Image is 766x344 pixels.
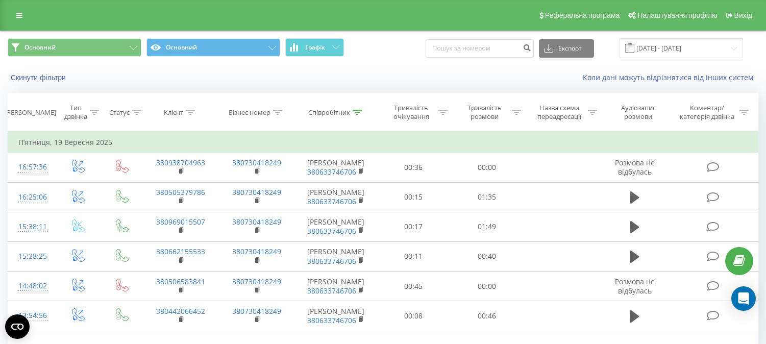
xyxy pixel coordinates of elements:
a: 380633746706 [307,286,356,296]
div: Співробітник [308,108,350,117]
span: Розмова не відбулась [615,277,655,296]
div: 14:48:02 [18,276,44,296]
span: Основний [24,43,56,52]
a: 380506583841 [156,277,205,286]
td: 00:36 [377,153,451,182]
td: 00:08 [377,301,451,331]
a: 380633746706 [307,226,356,236]
td: 00:15 [377,182,451,212]
a: 380505379786 [156,187,205,197]
a: 380442066452 [156,306,205,316]
td: 00:40 [450,241,524,271]
span: Вихід [734,11,752,19]
div: Open Intercom Messenger [731,286,756,311]
div: Коментар/категорія дзвінка [677,104,737,121]
button: Скинути фільтри [8,73,71,82]
div: Тривалість розмови [459,104,509,121]
a: 380633746706 [307,196,356,206]
div: Назва схеми переадресації [533,104,585,121]
a: 380730418249 [232,306,281,316]
a: 380730418249 [232,247,281,256]
a: 380730418249 [232,187,281,197]
span: Налаштування профілю [637,11,717,19]
button: Графік [285,38,344,57]
a: 380662155533 [156,247,205,256]
td: [PERSON_NAME] [295,153,377,182]
div: 16:57:36 [18,157,44,177]
div: Тривалість очікування [386,104,436,121]
td: П’ятниця, 19 Вересня 2025 [8,132,758,153]
a: 380730418249 [232,217,281,227]
td: 01:35 [450,182,524,212]
td: 00:00 [450,153,524,182]
input: Пошук за номером [426,39,534,58]
td: [PERSON_NAME] [295,212,377,241]
td: [PERSON_NAME] [295,301,377,331]
td: 00:11 [377,241,451,271]
a: 380938704963 [156,158,205,167]
td: 00:45 [377,272,451,301]
a: 380633746706 [307,315,356,325]
td: [PERSON_NAME] [295,182,377,212]
a: Коли дані можуть відрізнятися вiд інших систем [583,72,758,82]
span: Розмова не відбулась [615,158,655,177]
div: Бізнес номер [229,108,270,117]
button: Експорт [539,39,594,58]
a: 380730418249 [232,158,281,167]
div: 16:25:06 [18,187,44,207]
td: 00:17 [377,212,451,241]
td: 00:46 [450,301,524,331]
div: 15:38:11 [18,217,44,237]
td: 00:00 [450,272,524,301]
div: Тип дзвінка [64,104,87,121]
td: [PERSON_NAME] [295,241,377,271]
div: Статус [109,108,130,117]
button: Open CMP widget [5,314,30,339]
div: 13:54:56 [18,306,44,326]
div: Аудіозапис розмови [609,104,668,121]
div: 15:28:25 [18,247,44,266]
a: 380730418249 [232,277,281,286]
span: Графік [305,44,325,51]
a: 380633746706 [307,256,356,266]
button: Основний [146,38,280,57]
a: 380969015507 [156,217,205,227]
td: 01:49 [450,212,524,241]
span: Реферальна програма [545,11,620,19]
button: Основний [8,38,141,57]
td: [PERSON_NAME] [295,272,377,301]
div: Клієнт [164,108,183,117]
div: [PERSON_NAME] [5,108,56,117]
a: 380633746706 [307,167,356,177]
